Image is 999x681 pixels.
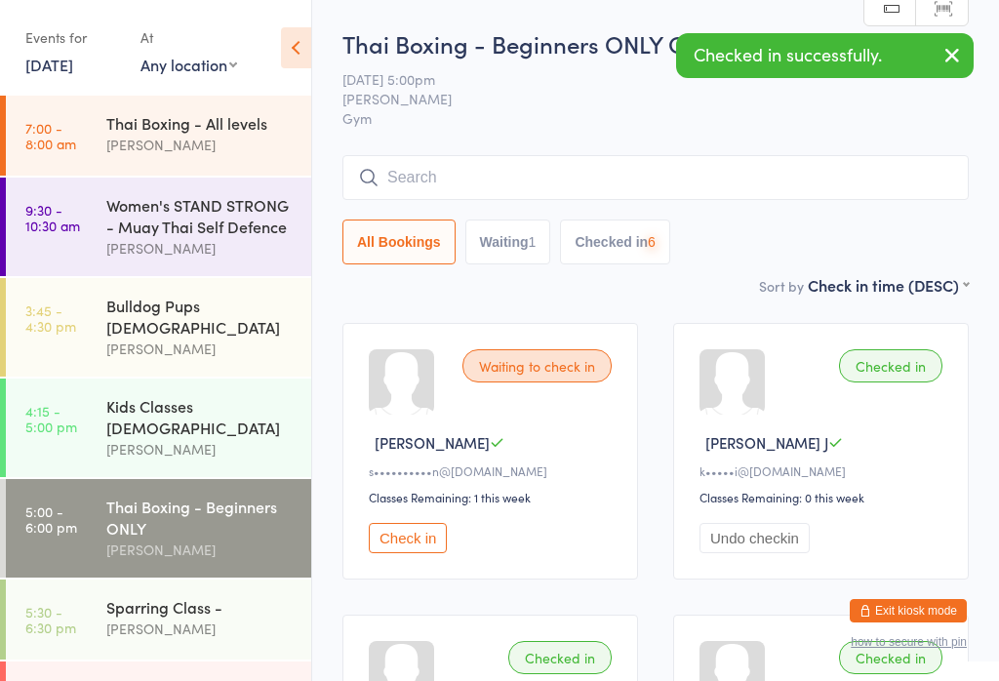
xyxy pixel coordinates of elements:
div: [PERSON_NAME] [106,237,295,260]
div: Classes Remaining: 1 this week [369,489,618,505]
div: Checked in [508,641,612,674]
span: Gym [342,108,969,128]
a: 5:30 -6:30 pmSparring Class -[PERSON_NAME] [6,580,311,660]
div: Events for [25,21,121,54]
button: how to secure with pin [851,635,967,649]
time: 5:30 - 6:30 pm [25,604,76,635]
div: [PERSON_NAME] [106,539,295,561]
div: Check in time (DESC) [808,274,969,296]
input: Search [342,155,969,200]
time: 4:15 - 5:00 pm [25,403,77,434]
span: [PERSON_NAME] [342,89,939,108]
label: Sort by [759,276,804,296]
button: Check in [369,523,447,553]
button: Exit kiosk mode [850,599,967,622]
div: [PERSON_NAME] [106,134,295,156]
h2: Thai Boxing - Beginners ONLY Check-in [342,27,969,60]
span: [DATE] 5:00pm [342,69,939,89]
div: [PERSON_NAME] [106,438,295,461]
button: Waiting1 [465,220,551,264]
div: 6 [648,234,656,250]
a: 3:45 -4:30 pmBulldog Pups [DEMOGRAPHIC_DATA][PERSON_NAME] [6,278,311,377]
time: 5:00 - 6:00 pm [25,503,77,535]
div: Kids Classes [DEMOGRAPHIC_DATA] [106,395,295,438]
a: [DATE] [25,54,73,75]
div: [PERSON_NAME] [106,338,295,360]
div: Sparring Class - [106,596,295,618]
button: Undo checkin [699,523,810,553]
button: Checked in6 [560,220,670,264]
div: k•••••i@[DOMAIN_NAME] [699,462,948,479]
div: Bulldog Pups [DEMOGRAPHIC_DATA] [106,295,295,338]
div: Checked in successfully. [676,33,974,78]
div: [PERSON_NAME] [106,618,295,640]
div: At [140,21,237,54]
div: Thai Boxing - All levels [106,112,295,134]
time: 3:45 - 4:30 pm [25,302,76,334]
div: s••••••••••n@[DOMAIN_NAME] [369,462,618,479]
div: Women's STAND STRONG - Muay Thai Self Defence [106,194,295,237]
div: Any location [140,54,237,75]
div: Checked in [839,349,942,382]
a: 5:00 -6:00 pmThai Boxing - Beginners ONLY[PERSON_NAME] [6,479,311,578]
div: Waiting to check in [462,349,612,382]
div: Checked in [839,641,942,674]
a: 4:15 -5:00 pmKids Classes [DEMOGRAPHIC_DATA][PERSON_NAME] [6,379,311,477]
div: 1 [529,234,537,250]
a: 9:30 -10:30 amWomen's STAND STRONG - Muay Thai Self Defence[PERSON_NAME] [6,178,311,276]
time: 7:00 - 8:00 am [25,120,76,151]
time: 9:30 - 10:30 am [25,202,80,233]
div: Classes Remaining: 0 this week [699,489,948,505]
div: Thai Boxing - Beginners ONLY [106,496,295,539]
button: All Bookings [342,220,456,264]
span: [PERSON_NAME] [375,432,490,453]
span: [PERSON_NAME] J [705,432,828,453]
a: 7:00 -8:00 amThai Boxing - All levels[PERSON_NAME] [6,96,311,176]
